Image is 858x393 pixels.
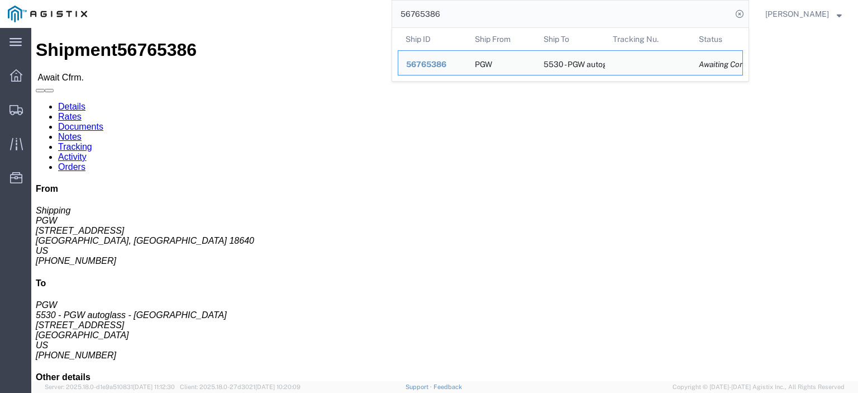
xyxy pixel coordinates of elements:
[180,383,301,390] span: Client: 2025.18.0-27d3021
[406,383,433,390] a: Support
[31,28,858,381] iframe: FS Legacy Container
[406,60,446,69] span: 56765386
[673,382,845,392] span: Copyright © [DATE]-[DATE] Agistix Inc., All Rights Reserved
[433,383,462,390] a: Feedback
[691,28,743,50] th: Status
[133,383,175,390] span: [DATE] 11:12:30
[467,28,536,50] th: Ship From
[8,6,87,22] img: logo
[699,59,735,70] div: Awaiting Confirmation
[392,1,732,27] input: Search for shipment number, reference number
[398,28,749,81] table: Search Results
[605,28,692,50] th: Tracking Nu.
[255,383,301,390] span: [DATE] 10:20:09
[544,51,597,75] div: 5530 - PGW autoglass - Nashville
[536,28,605,50] th: Ship To
[406,59,459,70] div: 56765386
[765,7,842,21] button: [PERSON_NAME]
[475,51,492,75] div: PGW
[398,28,467,50] th: Ship ID
[45,383,175,390] span: Server: 2025.18.0-d1e9a510831
[765,8,829,20] span: Jesse Jordan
